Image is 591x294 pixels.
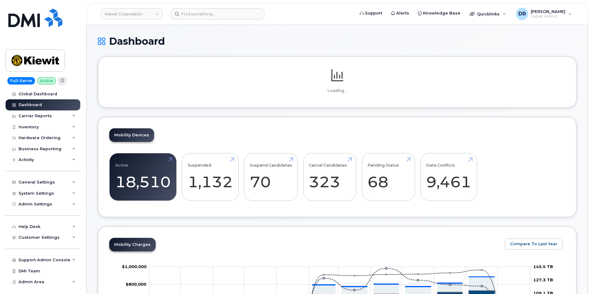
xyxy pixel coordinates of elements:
[505,238,563,250] button: Compare To Last Year
[426,157,471,197] a: Data Conflicts 9,461
[188,157,233,197] a: Suspended 1,132
[122,264,147,269] g: $0
[109,238,156,251] a: Mobility Charges
[126,282,146,287] tspan: $800,000
[109,88,565,93] p: Loading...
[109,128,154,142] a: Mobility Devices
[533,277,553,282] tspan: 127.3 TB
[367,157,409,197] a: Pending Status 68
[309,157,350,197] a: Cancel Candidates 323
[510,241,557,247] span: Compare To Last Year
[98,36,576,47] h1: Dashboard
[115,157,171,197] a: Active 18,510
[250,157,292,197] a: Suspend Candidates 70
[126,282,146,287] g: $0
[533,264,553,269] tspan: 145.5 TB
[122,264,147,269] tspan: $1,000,000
